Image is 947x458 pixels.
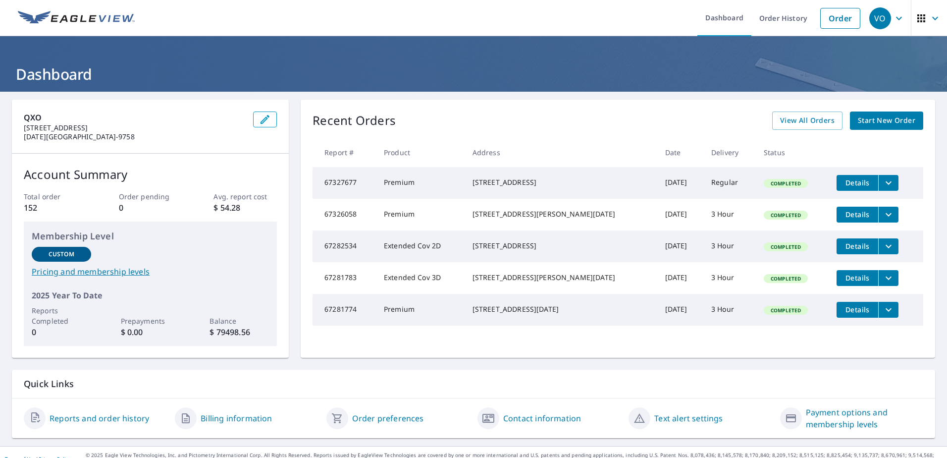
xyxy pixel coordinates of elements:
td: 3 Hour [703,262,756,294]
p: $ 79498.56 [210,326,269,338]
button: filesDropdownBtn-67282534 [878,238,898,254]
span: Details [842,305,872,314]
a: Billing information [201,412,272,424]
a: Text alert settings [654,412,723,424]
td: 67327677 [313,167,376,199]
a: Contact information [503,412,581,424]
p: Custom [49,250,74,259]
td: 67281783 [313,262,376,294]
td: [DATE] [657,199,703,230]
td: 67282534 [313,230,376,262]
td: 3 Hour [703,199,756,230]
span: Details [842,178,872,187]
p: 2025 Year To Date [32,289,269,301]
button: detailsBtn-67327677 [837,175,878,191]
th: Status [756,138,829,167]
button: detailsBtn-67281783 [837,270,878,286]
div: [STREET_ADDRESS][PERSON_NAME][DATE] [473,209,649,219]
th: Address [465,138,657,167]
div: VO [869,7,891,29]
p: QXO [24,112,245,123]
button: detailsBtn-67326058 [837,207,878,223]
td: 3 Hour [703,230,756,262]
button: filesDropdownBtn-67281774 [878,302,898,318]
img: EV Logo [18,11,135,26]
p: Order pending [119,191,182,202]
td: Extended Cov 3D [376,262,465,294]
td: Regular [703,167,756,199]
button: filesDropdownBtn-67281783 [878,270,898,286]
div: [STREET_ADDRESS] [473,241,649,251]
td: [DATE] [657,262,703,294]
p: Avg. report cost [213,191,277,202]
th: Product [376,138,465,167]
p: Quick Links [24,378,923,390]
div: [STREET_ADDRESS][DATE] [473,304,649,314]
a: Order [820,8,860,29]
td: Extended Cov 2D [376,230,465,262]
p: Membership Level [32,229,269,243]
th: Delivery [703,138,756,167]
span: Completed [765,307,807,314]
p: Total order [24,191,87,202]
p: $ 54.28 [213,202,277,214]
td: 67326058 [313,199,376,230]
th: Date [657,138,703,167]
td: Premium [376,199,465,230]
button: detailsBtn-67282534 [837,238,878,254]
a: Payment options and membership levels [806,406,923,430]
p: [STREET_ADDRESS] [24,123,245,132]
span: Start New Order [858,114,915,127]
td: Premium [376,167,465,199]
td: 67281774 [313,294,376,326]
div: [STREET_ADDRESS][PERSON_NAME][DATE] [473,273,649,283]
span: Details [842,210,872,219]
span: Completed [765,180,807,187]
td: [DATE] [657,167,703,199]
span: Completed [765,243,807,250]
p: 152 [24,202,87,214]
p: [DATE][GEOGRAPHIC_DATA]-9758 [24,132,245,141]
td: 3 Hour [703,294,756,326]
button: detailsBtn-67281774 [837,302,878,318]
p: Balance [210,316,269,326]
button: filesDropdownBtn-67326058 [878,207,898,223]
div: [STREET_ADDRESS] [473,177,649,187]
p: Prepayments [121,316,180,326]
p: 0 [119,202,182,214]
a: View All Orders [772,112,842,130]
a: Reports and order history [50,412,149,424]
td: [DATE] [657,294,703,326]
h1: Dashboard [12,64,935,84]
p: Account Summary [24,166,277,183]
a: Start New Order [850,112,923,130]
a: Pricing and membership levels [32,266,269,278]
th: Report # [313,138,376,167]
span: Details [842,241,872,251]
p: Reports Completed [32,305,91,326]
span: Completed [765,212,807,219]
p: Recent Orders [313,112,396,130]
span: Details [842,273,872,283]
span: View All Orders [780,114,835,127]
p: 0 [32,326,91,338]
span: Completed [765,275,807,282]
td: Premium [376,294,465,326]
p: $ 0.00 [121,326,180,338]
td: [DATE] [657,230,703,262]
button: filesDropdownBtn-67327677 [878,175,898,191]
a: Order preferences [352,412,424,424]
